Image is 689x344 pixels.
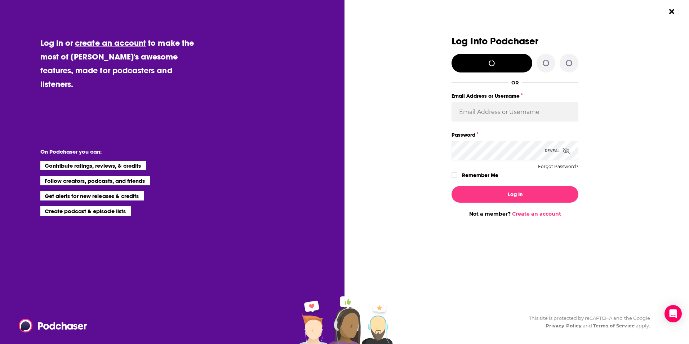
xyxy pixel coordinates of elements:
[452,186,578,203] button: Log In
[523,314,650,330] div: This site is protected by reCAPTCHA and the Google and apply.
[40,206,131,216] li: Create podcast & episode lists
[665,5,679,18] button: Close Button
[452,211,578,217] div: Not a member?
[664,305,682,322] div: Open Intercom Messenger
[545,141,570,160] div: Reveal
[19,319,88,332] img: Podchaser - Follow, Share and Rate Podcasts
[452,102,578,122] input: Email Address or Username
[19,319,82,332] a: Podchaser - Follow, Share and Rate Podcasts
[538,164,578,169] button: Forgot Password?
[75,38,146,48] a: create an account
[40,161,146,170] li: Contribute ratings, reviews, & credits
[511,80,519,85] div: OR
[546,323,582,328] a: Privacy Policy
[593,323,635,328] a: Terms of Service
[462,171,498,180] label: Remember Me
[452,36,578,47] h3: Log Into Podchaser
[40,148,185,155] li: On Podchaser you can:
[512,211,561,217] a: Create an account
[40,191,144,200] li: Get alerts for new releases & credits
[452,91,578,101] label: Email Address or Username
[452,130,578,140] label: Password
[40,176,150,185] li: Follow creators, podcasts, and friends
